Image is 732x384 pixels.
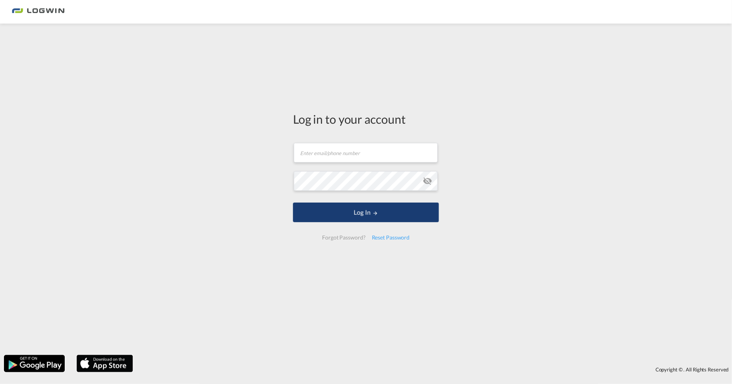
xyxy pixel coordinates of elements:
img: apple.png [76,354,134,373]
img: google.png [3,354,66,373]
img: bc73a0e0d8c111efacd525e4c8ad7d32.png [12,3,65,21]
div: Reset Password [369,230,413,245]
div: Log in to your account [293,111,439,127]
div: Forgot Password? [319,230,368,245]
input: Enter email/phone number [294,143,438,163]
md-icon: icon-eye-off [423,176,432,186]
div: Copyright © . All Rights Reserved [137,363,732,376]
button: LOGIN [293,203,439,222]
